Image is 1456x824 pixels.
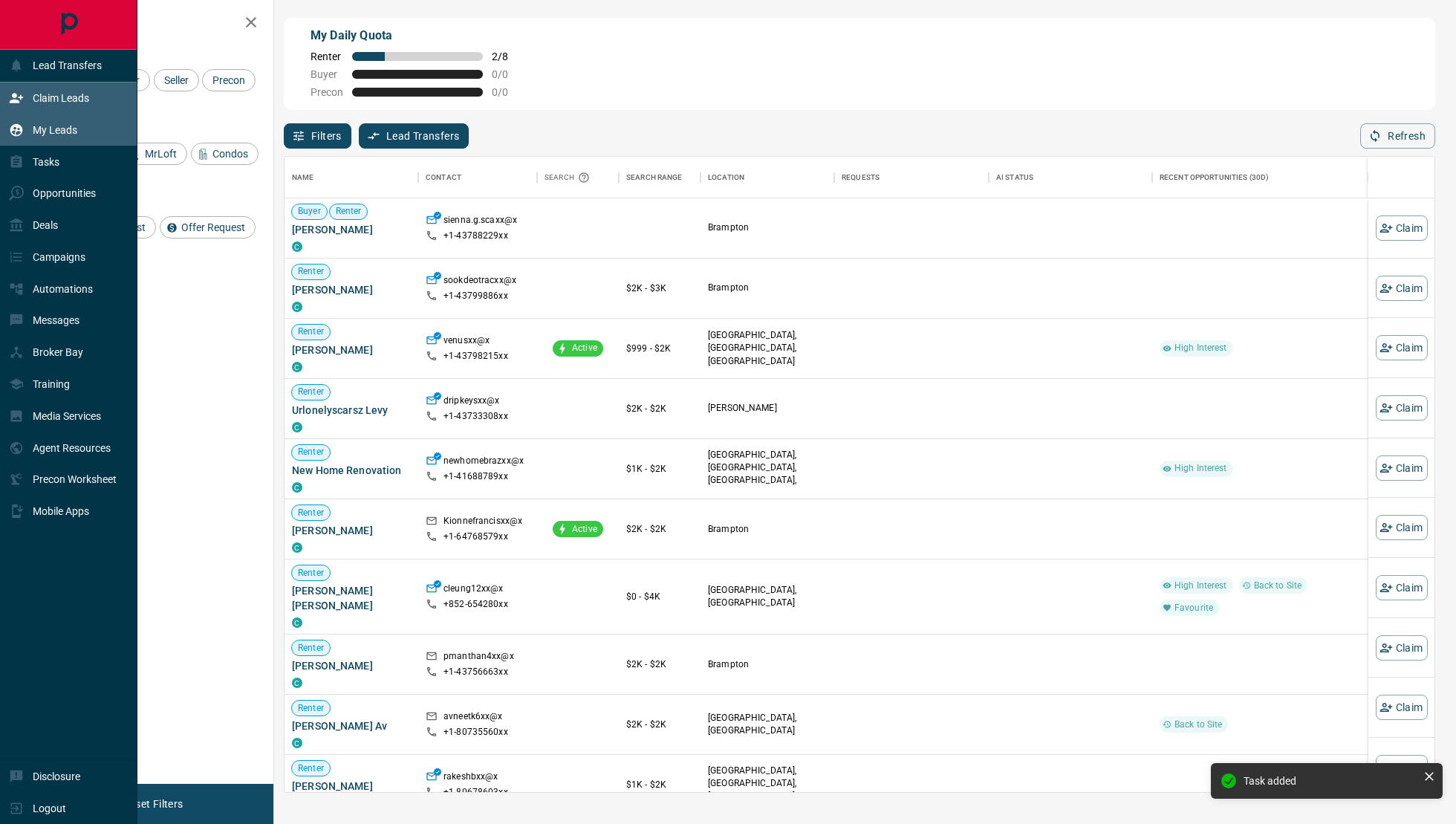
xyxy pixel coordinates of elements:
[48,15,259,33] h2: Filters
[443,274,516,290] p: sookdeotracxx@x
[708,221,827,234] p: Brampton
[1169,602,1219,614] span: Favourite
[426,157,461,198] div: Contact
[626,462,693,476] p: $1K - $2K
[443,515,522,531] p: Kionnefrancisxx@x
[292,642,330,655] span: Renter
[443,395,500,410] p: dripkeysxx@x
[292,157,314,198] div: Name
[292,738,302,748] div: condos.ca
[1376,215,1428,241] button: Claim
[626,658,693,671] p: $2K - $2K
[292,362,302,372] div: condos.ca
[626,522,693,536] p: $2K - $2K
[191,143,259,165] div: Condos
[701,157,834,198] div: Location
[292,282,411,297] span: [PERSON_NAME]
[708,402,827,415] p: [PERSON_NAME]
[1160,157,1269,198] div: Recent Opportunities (30d)
[311,27,524,45] p: My Daily Quota
[292,343,411,357] span: [PERSON_NAME]
[330,205,368,218] span: Renter
[545,157,594,198] div: Search
[292,241,302,252] div: condos.ca
[443,470,508,483] p: +1- 41688789xx
[708,523,827,536] p: Brampton
[443,230,508,242] p: +1- 43788229xx
[292,507,330,519] span: Renter
[418,157,537,198] div: Contact
[626,342,693,355] p: $999 - $2K
[708,658,827,671] p: Brampton
[292,702,330,715] span: Renter
[443,350,508,363] p: +1- 43798215xx
[1376,395,1428,421] button: Claim
[443,666,508,678] p: +1- 43756663xx
[842,157,880,198] div: Requests
[1169,718,1229,731] span: Back to Site
[311,86,343,98] span: Precon
[443,531,508,543] p: +1- 64768579xx
[708,157,744,198] div: Location
[566,523,603,536] span: Active
[292,678,302,688] div: condos.ca
[1376,755,1428,780] button: Claim
[443,410,508,423] p: +1- 43733308xx
[1152,157,1368,198] div: Recent Opportunities (30d)
[176,221,250,233] span: Offer Request
[834,157,989,198] div: Requests
[292,718,411,733] span: [PERSON_NAME] Av
[1169,580,1233,592] span: High Interest
[708,329,827,367] p: [GEOGRAPHIC_DATA], [GEOGRAPHIC_DATA], [GEOGRAPHIC_DATA]
[292,463,411,478] span: New Home Renovation
[292,302,302,312] div: condos.ca
[443,455,524,470] p: newhomebrazxx@x
[1376,335,1428,360] button: Claim
[708,449,827,513] p: [GEOGRAPHIC_DATA], [GEOGRAPHIC_DATA], [GEOGRAPHIC_DATA], [GEOGRAPHIC_DATA] | [GEOGRAPHIC_DATA]
[708,712,827,737] p: [GEOGRAPHIC_DATA], [GEOGRAPHIC_DATA]
[708,584,827,609] p: [GEOGRAPHIC_DATA], [GEOGRAPHIC_DATA]
[626,718,693,731] p: $2K - $2K
[443,650,514,666] p: pmanthan4xx@x
[1244,775,1417,787] div: Task added
[1376,695,1428,720] button: Claim
[292,542,302,553] div: condos.ca
[443,771,498,786] p: rakeshbxx@x
[207,74,250,86] span: Precon
[207,148,253,160] span: Condos
[1376,635,1428,661] button: Claim
[159,74,194,86] span: Seller
[708,282,827,294] p: Brampton
[292,617,302,628] div: condos.ca
[443,786,508,799] p: +1- 80678603xx
[292,422,302,432] div: condos.ca
[492,68,524,80] span: 0 / 0
[626,778,693,791] p: $1K - $2K
[292,403,411,418] span: Urlonelyscarsz Levy
[1169,342,1233,354] span: High Interest
[292,583,411,613] span: [PERSON_NAME] [PERSON_NAME]
[443,710,503,726] p: avneetk6xx@x
[113,791,192,817] button: Reset Filters
[443,726,508,739] p: +1- 80735560xx
[492,86,524,98] span: 0 / 0
[202,69,256,91] div: Precon
[292,482,302,493] div: condos.ca
[123,143,187,165] div: MrLoft
[443,290,508,302] p: +1- 43799886xx
[708,765,827,816] p: [GEOGRAPHIC_DATA], [GEOGRAPHIC_DATA], [GEOGRAPHIC_DATA] | [GEOGRAPHIC_DATA]
[284,123,351,149] button: Filters
[626,402,693,415] p: $2K - $2K
[292,265,330,278] span: Renter
[140,148,182,160] span: MrLoft
[1376,515,1428,540] button: Claim
[311,51,343,62] span: Renter
[626,157,683,198] div: Search Range
[292,205,327,218] span: Buyer
[292,658,411,673] span: [PERSON_NAME]
[292,779,411,794] span: [PERSON_NAME]
[285,157,418,198] div: Name
[154,69,199,91] div: Seller
[626,590,693,603] p: $0 - $4K
[292,567,330,580] span: Renter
